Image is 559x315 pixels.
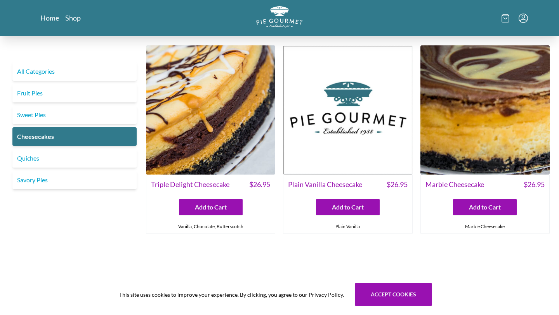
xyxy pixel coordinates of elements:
[179,199,243,215] button: Add to Cart
[119,291,344,299] span: This site uses cookies to improve your experience. By clicking, you agree to our Privacy Policy.
[12,106,137,124] a: Sweet Pies
[453,199,517,215] button: Add to Cart
[12,84,137,102] a: Fruit Pies
[256,6,303,30] a: Logo
[195,202,227,212] span: Add to Cart
[420,45,550,175] img: Marble Cheesecake
[283,45,412,175] img: Plain Vanilla Cheesecake
[12,149,137,168] a: Quiches
[256,6,303,28] img: logo
[146,45,275,175] img: Triple Delight Cheesecake
[12,171,137,189] a: Savory Pies
[355,283,432,306] button: Accept cookies
[288,179,362,190] span: Plain Vanilla Cheesecake
[12,127,137,146] a: Cheesecakes
[387,179,408,190] span: $ 26.95
[421,220,549,233] div: Marble Cheesecake
[40,13,59,22] a: Home
[425,179,484,190] span: Marble Cheesecake
[151,179,229,190] span: Triple Delight Cheesecake
[12,62,137,81] a: All Categories
[469,202,501,212] span: Add to Cart
[65,13,81,22] a: Shop
[283,220,412,233] div: Plain Vanilla
[524,179,545,190] span: $ 26.95
[332,202,364,212] span: Add to Cart
[249,179,270,190] span: $ 26.95
[519,14,528,23] button: Menu
[146,220,275,233] div: Vanilla, Chocolate, Butterscotch
[316,199,380,215] button: Add to Cart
